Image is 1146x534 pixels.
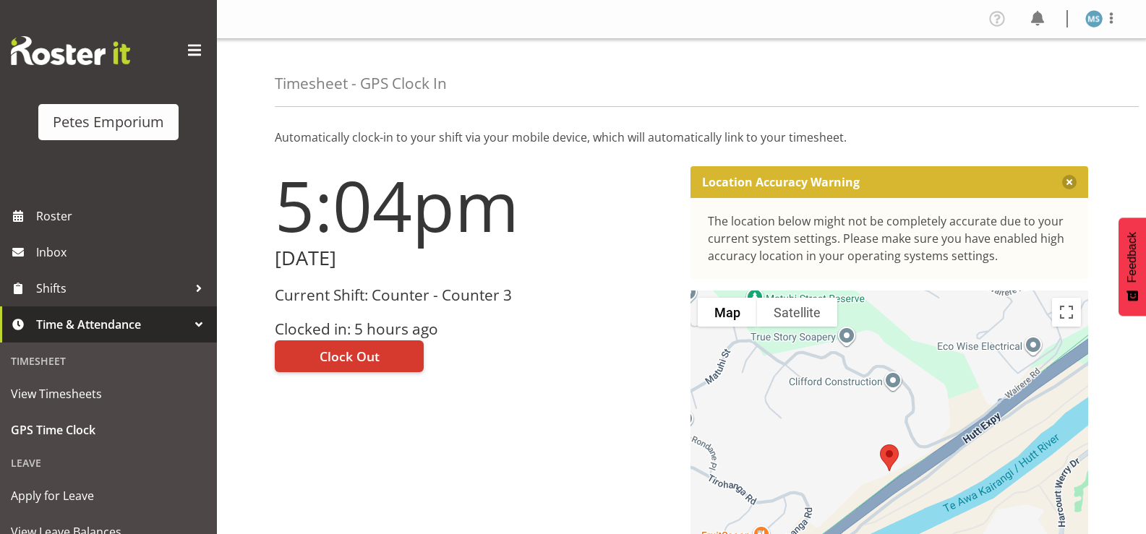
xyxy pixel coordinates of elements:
[275,321,673,337] h3: Clocked in: 5 hours ago
[275,247,673,270] h2: [DATE]
[4,478,213,514] a: Apply for Leave
[11,383,206,405] span: View Timesheets
[320,347,380,366] span: Clock Out
[4,346,213,376] div: Timesheet
[702,175,860,189] p: Location Accuracy Warning
[11,36,130,65] img: Rosterit website logo
[1085,10,1103,27] img: maureen-sellwood712.jpg
[36,314,188,335] span: Time & Attendance
[4,412,213,448] a: GPS Time Clock
[1119,218,1146,316] button: Feedback - Show survey
[36,241,210,263] span: Inbox
[36,277,188,299] span: Shifts
[4,448,213,478] div: Leave
[11,419,206,441] span: GPS Time Clock
[1126,232,1139,283] span: Feedback
[1062,175,1077,189] button: Close message
[275,340,424,372] button: Clock Out
[11,485,206,507] span: Apply for Leave
[757,298,837,327] button: Show satellite imagery
[698,298,757,327] button: Show street map
[275,75,447,92] h4: Timesheet - GPS Clock In
[53,111,164,133] div: Petes Emporium
[275,166,673,244] h1: 5:04pm
[1052,298,1081,327] button: Toggle fullscreen view
[36,205,210,227] span: Roster
[708,212,1072,264] div: The location below might not be completely accurate due to your current system settings. Please m...
[275,287,673,303] h3: Current Shift: Counter - Counter 3
[275,129,1088,146] p: Automatically clock-in to your shift via your mobile device, which will automatically link to you...
[4,376,213,412] a: View Timesheets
